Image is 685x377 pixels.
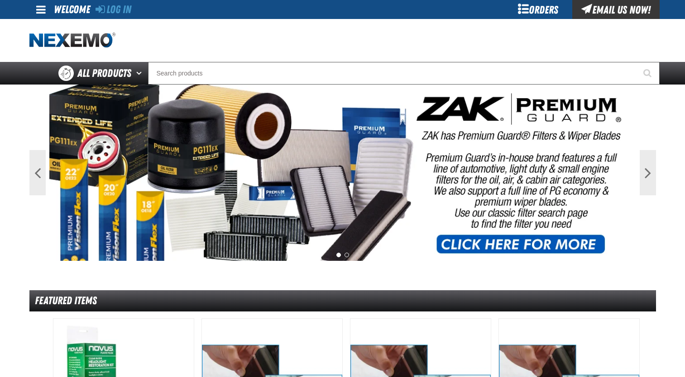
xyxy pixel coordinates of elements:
[49,85,636,261] img: PG Filters & Wipers
[29,33,115,48] img: Nexemo logo
[96,3,131,16] a: Log In
[336,253,341,257] button: 1 of 2
[77,65,131,81] span: All Products
[640,150,656,195] button: Next
[29,290,656,311] div: Featured Items
[29,150,46,195] button: Previous
[133,62,148,85] button: Open All Products pages
[637,62,660,85] button: Start Searching
[345,253,349,257] button: 2 of 2
[148,62,660,85] input: Search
